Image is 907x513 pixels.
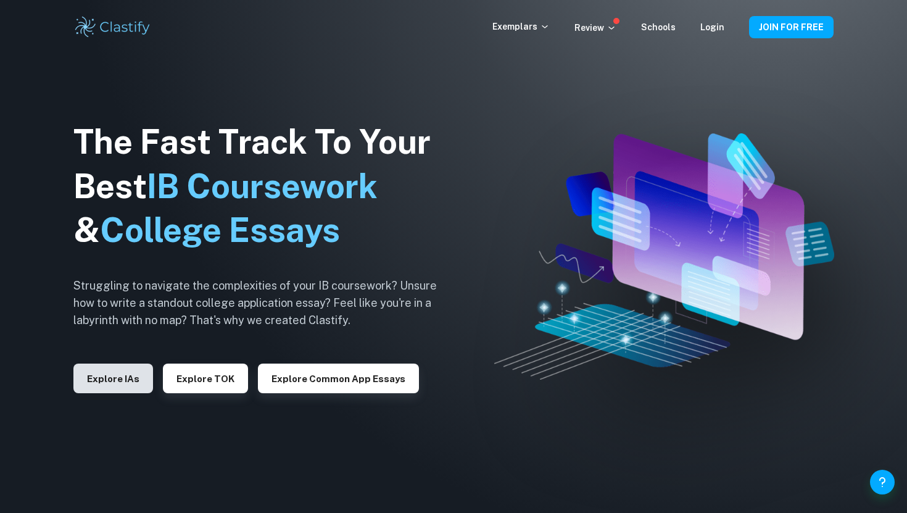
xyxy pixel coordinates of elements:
p: Review [574,21,616,35]
button: Explore IAs [73,364,153,393]
span: IB Coursework [147,167,378,206]
a: Explore IAs [73,372,153,384]
img: Clastify hero [494,133,835,380]
p: Exemplars [492,20,550,33]
h6: Struggling to navigate the complexities of your IB coursework? Unsure how to write a standout col... [73,277,456,329]
a: Explore TOK [163,372,248,384]
button: Explore Common App essays [258,364,419,393]
span: College Essays [100,211,340,249]
button: Explore TOK [163,364,248,393]
h1: The Fast Track To Your Best & [73,120,456,253]
a: Login [700,22,724,32]
a: Explore Common App essays [258,372,419,384]
img: Clastify logo [73,15,152,40]
a: Schools [641,22,676,32]
button: JOIN FOR FREE [749,16,834,38]
button: Help and Feedback [870,470,895,494]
